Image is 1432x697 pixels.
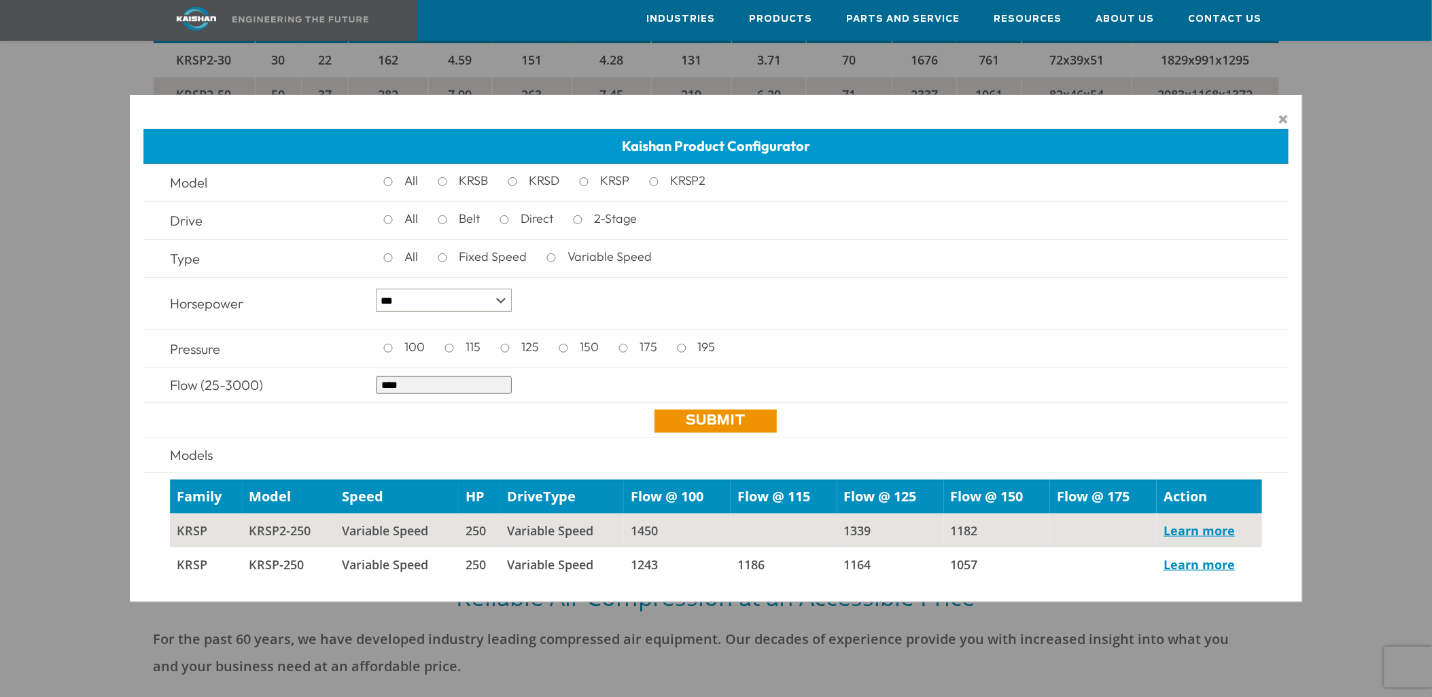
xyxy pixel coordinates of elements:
[501,480,625,514] td: DriveType
[837,514,944,548] td: 1339
[589,209,649,229] label: 2-Stage
[170,376,263,393] span: Flow (25-3000)
[731,480,837,514] td: Flow @ 115
[1189,1,1262,37] a: Contact Us
[335,548,459,582] td: Variable Speed
[574,337,611,357] label: 150
[1189,12,1262,27] span: Contact Us
[145,7,247,31] img: kaishan logo
[1164,522,1236,539] a: Learn more
[170,211,203,228] span: Drive
[647,12,716,27] span: Industries
[170,173,207,190] span: Model
[459,548,501,582] td: 250
[399,247,430,267] label: All
[655,410,778,433] a: Submit
[335,480,459,514] td: Speed
[523,171,572,191] label: KRSD
[170,340,220,357] span: Pressure
[459,514,501,548] td: 250
[624,548,731,582] td: 1243
[460,337,493,357] label: 115
[731,548,837,582] td: 1186
[242,514,335,548] td: KRSP2-250
[634,337,669,357] label: 175
[515,209,565,229] label: Direct
[399,171,430,191] label: All
[750,1,813,37] a: Products
[847,12,960,27] span: Parts and Service
[170,295,243,312] span: Horsepower
[624,514,731,548] td: 1450
[501,548,625,582] td: Variable Speed
[1278,109,1289,129] span: ×
[847,1,960,37] a: Parts and Service
[647,1,716,37] a: Industries
[453,171,500,191] label: KRSB
[944,548,1051,582] td: 1057
[665,171,718,191] label: KRSP2
[624,480,731,514] td: Flow @ 100
[994,12,1062,27] span: Resources
[453,209,492,229] label: Belt
[1096,12,1155,27] span: About Us
[242,480,335,514] td: Model
[750,12,813,27] span: Products
[1051,480,1157,514] td: Flow @ 175
[170,514,242,548] td: krsp
[622,137,810,154] span: Kaishan Product Configurator
[516,337,551,357] label: 125
[837,548,944,582] td: 1164
[399,337,437,357] label: 100
[1096,1,1155,37] a: About Us
[170,249,200,266] span: Type
[453,247,539,267] label: Fixed Speed
[837,480,944,514] td: Flow @ 125
[459,480,501,514] td: HP
[501,514,625,548] td: Variable Speed
[693,337,728,357] label: 195
[232,16,368,22] img: Engineering the future
[595,171,642,191] label: KRSP
[242,548,335,582] td: KRSP-250
[944,480,1051,514] td: Flow @ 150
[170,446,213,463] span: Models
[335,514,459,548] td: Variable Speed
[399,209,430,229] label: All
[1157,480,1262,514] td: Action
[944,514,1051,548] td: 1182
[1164,556,1236,573] a: Learn more
[170,548,242,582] td: krsp
[170,480,242,514] td: Family
[994,1,1062,37] a: Resources
[562,247,664,267] label: Variable Speed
